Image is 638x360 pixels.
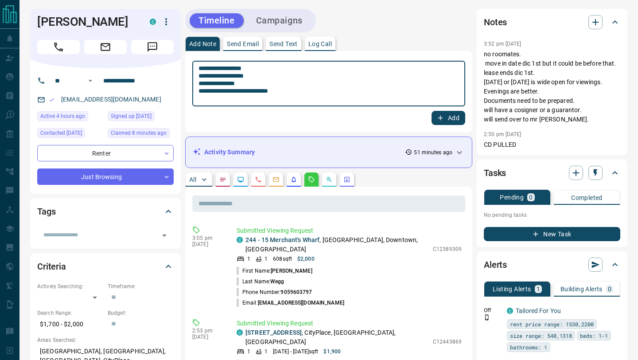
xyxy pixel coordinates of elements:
h2: Tags [37,204,55,219]
p: , [GEOGRAPHIC_DATA], Downtown, [GEOGRAPHIC_DATA] [245,235,428,254]
div: condos.ca [507,308,513,314]
p: [DATE] [192,334,223,340]
a: [EMAIL_ADDRESS][DOMAIN_NAME] [61,96,161,103]
div: Just Browsing [37,168,174,185]
p: 3:05 pm [192,235,223,241]
h2: Criteria [37,259,66,274]
span: Email [84,40,127,54]
svg: Listing Alerts [290,176,297,183]
svg: Lead Browsing Activity [237,176,244,183]
svg: Calls [255,176,262,183]
p: Budget: [108,309,174,317]
p: 3:52 pm [DATE] [484,41,521,47]
div: Criteria [37,256,174,277]
p: CD PULLED [484,140,620,149]
svg: Agent Actions [343,176,350,183]
button: Timeline [190,13,244,28]
span: bathrooms: 1 [510,343,547,352]
span: beds: 1-1 [580,331,608,340]
p: 608 sqft [273,255,292,263]
p: Timeframe: [108,282,174,290]
button: Open [158,229,171,242]
svg: Notes [219,176,226,183]
p: $2,000 [297,255,315,263]
svg: Email Valid [49,97,55,103]
p: Pending [500,194,524,200]
p: Building Alerts [560,286,603,292]
p: Send Email [227,41,259,47]
p: Submitted Viewing Request [237,226,462,235]
a: 244 - 15 Merchant's Wharf [245,236,319,243]
p: C12389309 [433,245,462,253]
p: , CityPlace, [GEOGRAPHIC_DATA], [GEOGRAPHIC_DATA] [245,328,428,347]
p: 51 minutes ago [414,149,452,157]
h2: Alerts [484,258,507,272]
p: No pending tasks [484,208,620,222]
p: no roomates. move in date dic 1st but it could be before that. lease ends dic 1st. [DATE] or [DAT... [484,50,620,124]
p: Activity Summary [204,148,255,157]
div: Renter [37,145,174,161]
div: Tue Oct 14 2025 [108,128,174,141]
p: 1 [247,348,250,356]
svg: Requests [308,176,315,183]
p: Listing Alerts [493,286,531,292]
p: Search Range: [37,309,103,317]
div: Mon Oct 13 2025 [37,128,103,141]
p: $1,700 - $2,000 [37,317,103,332]
div: Notes [484,12,620,33]
p: Areas Searched: [37,336,174,344]
p: Log Call [308,41,332,47]
svg: Push Notification Only [484,314,490,321]
div: Tasks [484,162,620,184]
p: 2:53 pm [192,328,223,334]
span: size range: 540,1318 [510,331,572,340]
p: C12443869 [433,338,462,346]
p: 0 [529,194,533,200]
div: Tue Oct 14 2025 [37,111,103,124]
span: Signed up [DATE] [111,112,152,121]
svg: Opportunities [326,176,333,183]
div: condos.ca [150,19,156,25]
div: Mon Oct 13 2025 [108,111,174,124]
p: First Name: [237,267,312,275]
span: rent price range: 1530,2200 [510,320,594,329]
h2: Notes [484,15,507,29]
span: Claimed 8 minutes ago [111,129,167,137]
p: 1 [265,255,268,263]
span: Call [37,40,80,54]
p: [DATE] - [DATE] sqft [273,348,318,356]
p: Completed [571,195,603,201]
p: All [189,176,196,183]
div: Alerts [484,254,620,275]
div: Activity Summary51 minutes ago [193,144,465,160]
span: Contacted [DATE] [40,129,82,137]
span: 9059603797 [280,289,312,295]
span: [PERSON_NAME] [271,268,312,274]
a: Tailored For You [516,307,561,314]
p: Email: [237,299,344,307]
p: 0 [608,286,611,292]
p: 1 [537,286,540,292]
a: [STREET_ADDRESS] [245,329,302,336]
button: New Task [484,227,620,241]
p: Last Name: [237,278,284,286]
div: condos.ca [237,237,243,243]
h2: Tasks [484,166,506,180]
span: [EMAIL_ADDRESS][DOMAIN_NAME] [258,300,344,306]
button: Open [85,75,96,86]
p: Off [484,306,502,314]
p: 1 [265,348,268,356]
p: 2:50 pm [DATE] [484,131,521,137]
p: Send Text [269,41,298,47]
div: Tags [37,201,174,222]
p: 1 [247,255,250,263]
svg: Emails [272,176,280,183]
div: condos.ca [237,329,243,336]
button: Campaigns [247,13,311,28]
p: [DATE] [192,241,223,247]
span: Wegg [270,278,284,285]
p: $1,900 [323,348,341,356]
span: Message [131,40,174,54]
span: Active 4 hours ago [40,112,85,121]
p: Add Note [189,41,216,47]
